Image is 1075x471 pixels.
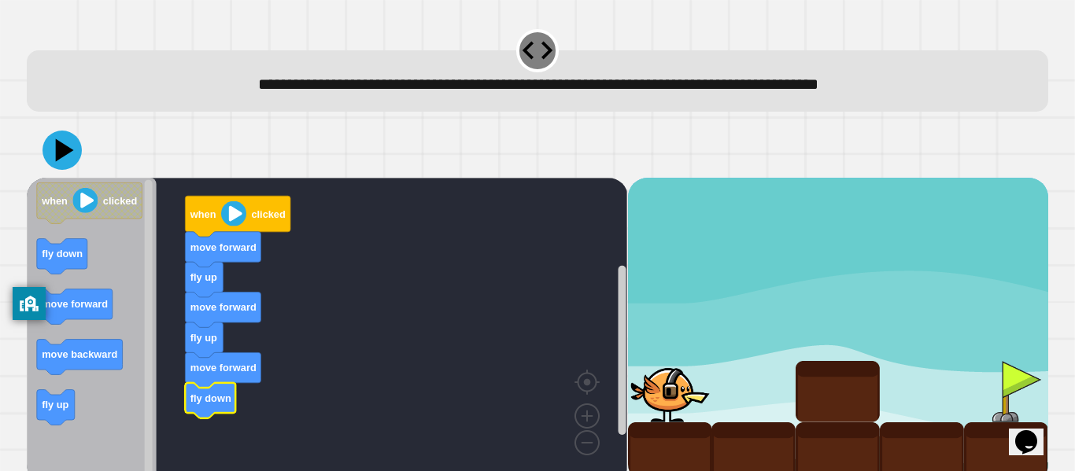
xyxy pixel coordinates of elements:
[190,332,217,344] text: fly up
[190,271,217,283] text: fly up
[190,362,257,373] text: move forward
[13,287,46,320] button: privacy banner
[42,298,108,310] text: move forward
[41,195,68,207] text: when
[190,208,216,220] text: when
[1009,408,1059,455] iframe: chat widget
[190,301,257,313] text: move forward
[252,208,286,220] text: clicked
[190,392,231,404] text: fly down
[42,348,117,360] text: move backward
[103,195,137,207] text: clicked
[42,399,68,410] text: fly up
[190,241,257,253] text: move forward
[42,248,83,259] text: fly down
